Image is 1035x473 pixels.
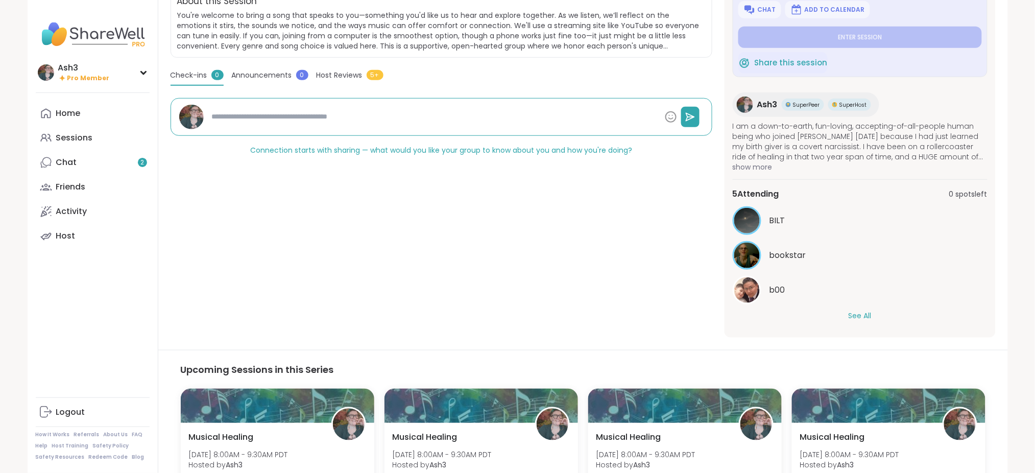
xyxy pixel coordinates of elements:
img: Peer Badge Three [786,102,791,107]
img: ShareWell Logomark [738,57,751,69]
a: Help [36,442,48,450]
span: Pro Member [67,74,110,83]
div: Logout [56,407,85,418]
div: Host [56,230,76,242]
span: SuperPeer [793,101,820,109]
b: Ash3 [634,460,651,470]
b: Ash3 [226,460,243,470]
span: Hosted by [800,460,899,470]
img: Ash3 [537,409,568,440]
img: Ash3 [740,409,772,440]
a: Referrals [74,431,100,438]
span: Musical Healing [596,431,661,443]
button: Chat [738,1,781,18]
img: bookstar [734,243,760,268]
span: [DATE] 8:00AM - 9:30AM PDT [596,450,695,460]
span: Hosted by [189,460,288,470]
a: Activity [36,199,150,224]
div: Sessions [56,132,93,144]
img: Ash3 [179,105,204,129]
img: ShareWell Logomark [743,4,756,16]
button: See All [849,311,872,321]
a: Host [36,224,150,248]
span: Ash3 [757,99,778,111]
a: Safety Policy [93,442,129,450]
span: Chat [758,6,776,14]
span: 0 [211,70,224,80]
span: SuperHost [839,101,867,109]
button: Enter session [738,27,982,48]
span: Announcements [232,70,292,81]
span: Enter session [838,33,882,41]
span: Add to Calendar [805,6,865,14]
a: About Us [104,431,128,438]
a: Host Training [52,442,89,450]
span: [DATE] 8:00AM - 9:30AM PDT [189,450,288,460]
a: b00b00 [733,276,988,304]
div: Ash3 [58,62,110,74]
a: Sessions [36,126,150,150]
a: Redeem Code [89,454,128,461]
a: Logout [36,400,150,424]
span: Check-ins [171,70,207,81]
span: b00 [769,284,785,296]
a: Friends [36,175,150,199]
img: b00 [734,277,760,303]
span: [DATE] 8:00AM - 9:30AM PDT [393,450,492,460]
span: 5 Attending [733,188,779,200]
span: You're welcome to bring a song that speaks to you—something you'd like us to hear and explore tog... [177,10,706,51]
img: ShareWell Logomark [790,4,803,16]
img: Ash3 [944,409,976,440]
a: Home [36,101,150,126]
a: BILTBILT [733,206,988,235]
span: Share this session [755,57,828,69]
span: Connection starts with sharing — what would you like your group to know about you and how you're ... [250,145,632,155]
b: Ash3 [430,460,447,470]
h3: Upcoming Sessions in this Series [181,363,985,376]
span: Host Reviews [317,70,363,81]
img: BILT [734,208,760,233]
a: bookstarbookstar [733,241,988,270]
span: Musical Healing [189,431,254,443]
img: Ash3 [737,97,753,113]
img: Peer Badge One [832,102,837,107]
span: 0 [296,70,308,80]
span: 5+ [367,70,383,80]
span: Musical Healing [800,431,865,443]
img: Ash3 [38,64,54,81]
span: Hosted by [596,460,695,470]
button: Add to Calendar [785,1,870,18]
span: Hosted by [393,460,492,470]
span: bookstar [769,249,806,262]
div: Chat [56,157,77,168]
a: Safety Resources [36,454,85,461]
span: BILT [769,215,785,227]
a: FAQ [132,431,143,438]
span: Musical Healing [393,431,458,443]
div: Activity [56,206,87,217]
img: ShareWell Nav Logo [36,16,150,52]
a: Ash3Ash3Peer Badge ThreeSuperPeerPeer Badge OneSuperHost [733,92,879,117]
span: 0 spots left [949,189,988,200]
b: Ash3 [837,460,854,470]
span: [DATE] 8:00AM - 9:30AM PDT [800,450,899,460]
span: 2 [140,158,144,167]
span: show more [733,162,988,172]
a: Blog [132,454,145,461]
div: Friends [56,181,86,193]
span: I am a down-to-earth, fun-loving, accepting-of-all-people human being who joined [PERSON_NAME] [D... [733,121,988,162]
a: Chat2 [36,150,150,175]
button: Share this session [738,52,828,74]
div: Home [56,108,81,119]
img: Ash3 [333,409,365,440]
a: How It Works [36,431,70,438]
